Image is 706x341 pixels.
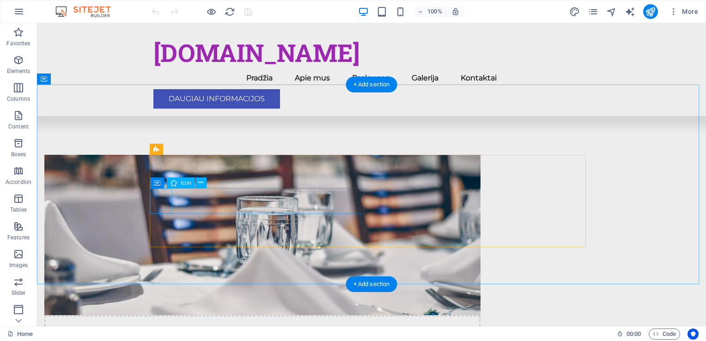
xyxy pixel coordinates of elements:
div: + Add section [346,77,397,92]
p: Accordion [6,178,31,186]
p: Images [9,262,28,269]
span: More [669,7,698,16]
button: Usercentrics [688,329,699,340]
button: text_generator [625,6,636,17]
p: Elements [7,67,30,75]
p: Slider [12,289,26,297]
button: navigator [606,6,617,17]
p: Features [7,234,30,241]
span: 00 00 [627,329,641,340]
div: + Add section [346,276,397,292]
i: Reload page [225,6,235,17]
h6: Session time [617,329,641,340]
i: On resize automatically adjust zoom level to fit chosen device. [451,7,460,16]
span: Icon [181,180,191,186]
p: Content [8,123,29,130]
i: Navigator [606,6,617,17]
button: reload [224,6,235,17]
span: : [633,330,634,337]
button: Code [649,329,680,340]
img: Editor Logo [53,6,122,17]
i: Design (Ctrl+Alt+Y) [569,6,580,17]
p: Favorites [6,40,30,47]
i: Publish [645,6,656,17]
i: Pages (Ctrl+Alt+S) [588,6,598,17]
button: pages [588,6,599,17]
button: design [569,6,580,17]
button: More [665,4,702,19]
p: Boxes [11,151,26,158]
button: 100% [414,6,446,17]
button: Click here to leave preview mode and continue editing [206,6,217,17]
span: Code [653,329,676,340]
p: Tables [10,206,27,213]
a: Click to cancel selection. Double-click to open Pages [7,329,33,340]
p: Columns [7,95,30,103]
i: AI Writer [625,6,635,17]
h6: 100% [427,6,442,17]
button: publish [643,4,658,19]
